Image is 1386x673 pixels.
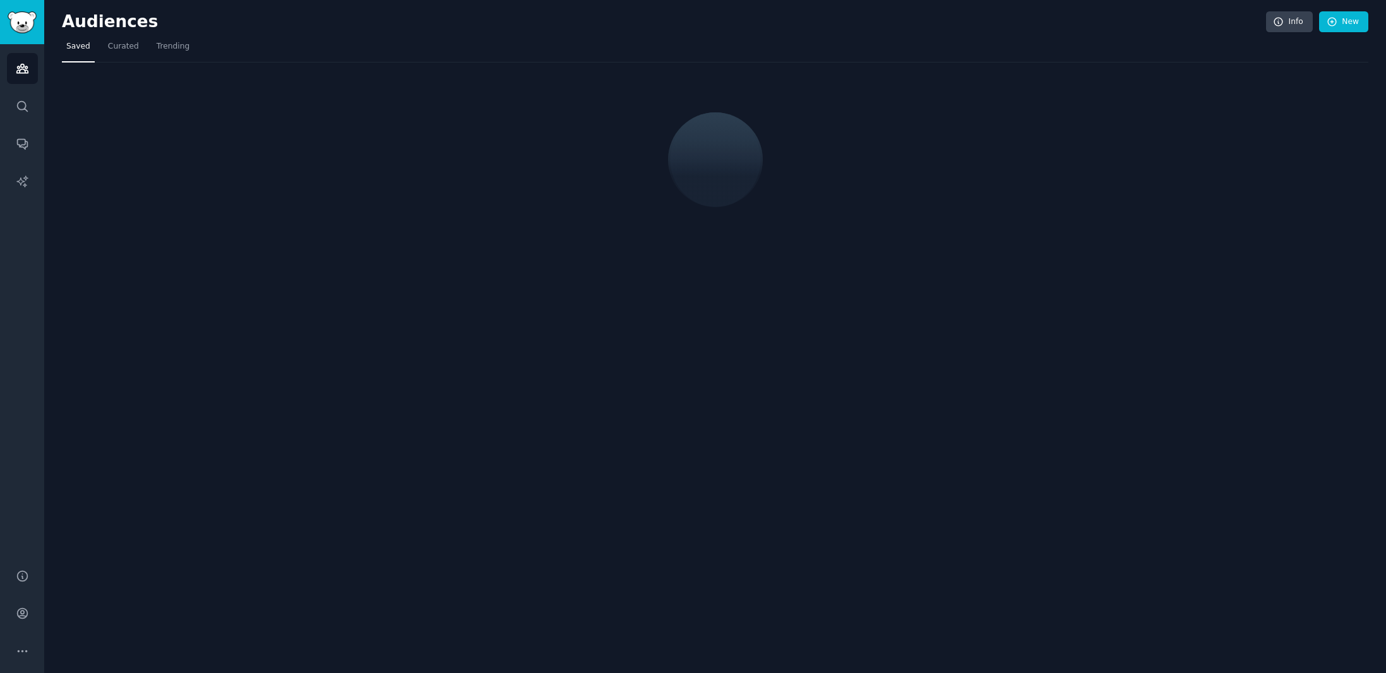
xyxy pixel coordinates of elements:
a: Trending [152,37,194,63]
a: New [1319,11,1368,33]
a: Saved [62,37,95,63]
img: GummySearch logo [8,11,37,33]
a: Info [1266,11,1313,33]
span: Trending [157,41,189,52]
a: Curated [104,37,143,63]
span: Curated [108,41,139,52]
span: Saved [66,41,90,52]
h2: Audiences [62,12,1266,32]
